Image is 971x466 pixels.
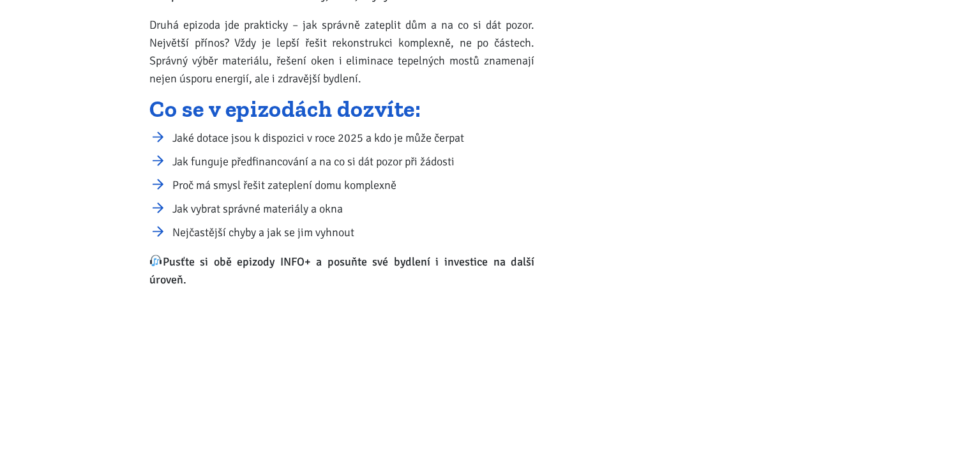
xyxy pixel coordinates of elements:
strong: Pusťte si obě epizody INFO+ a posuňte své bydlení i investice na další úroveň. [149,255,534,287]
li: Jak funguje předfinancování a na co si dát pozor při žádosti [172,153,534,170]
img: 🎧 [150,255,162,266]
li: Jak vybrat správné materiály a okna [172,200,534,218]
li: Jaké dotace jsou k dispozici v roce 2025 a kdo je může čerpat [172,129,534,147]
li: Nejčastější chyby a jak se jim vyhnout [172,223,534,241]
strong: Co se v epizodách dozvíte: [149,95,421,123]
p: Druhá epizoda jde prakticky – jak správně zateplit dům a na co si dát pozor. Největší přínos? Vžd... [149,16,534,87]
iframe: Spotify Embed: INFO+: Jak získat maximum z dotačních programů? Praktický průvodce pro 2025! [149,300,534,397]
li: Proč má smysl řešit zateplení domu komplexně [172,176,534,194]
